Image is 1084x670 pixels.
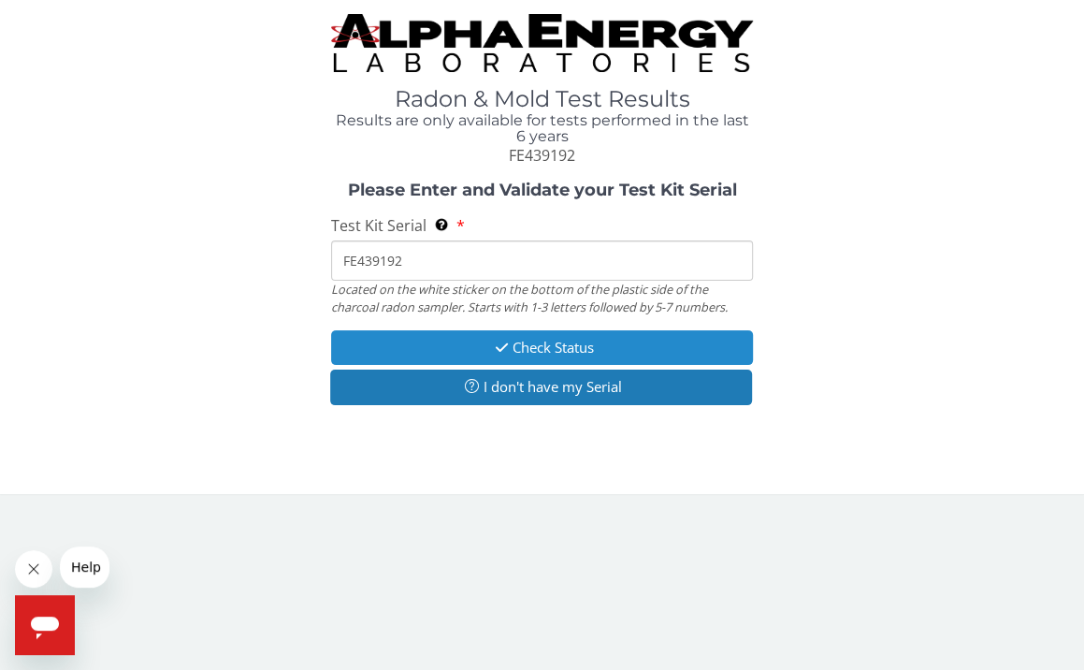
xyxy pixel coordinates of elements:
[331,281,754,315] div: Located on the white sticker on the bottom of the plastic side of the charcoal radon sampler. Sta...
[509,145,575,166] span: FE439192
[15,550,52,588] iframe: Close message
[330,370,753,404] button: I don't have my Serial
[347,180,736,200] strong: Please Enter and Validate your Test Kit Serial
[331,87,754,111] h1: Radon & Mold Test Results
[331,112,754,145] h4: Results are only available for tests performed in the last 6 years
[331,14,754,72] img: TightCrop.jpg
[15,595,75,655] iframe: Button to launch messaging window
[60,546,109,588] iframe: Message from company
[331,330,754,365] button: Check Status
[331,215,426,236] span: Test Kit Serial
